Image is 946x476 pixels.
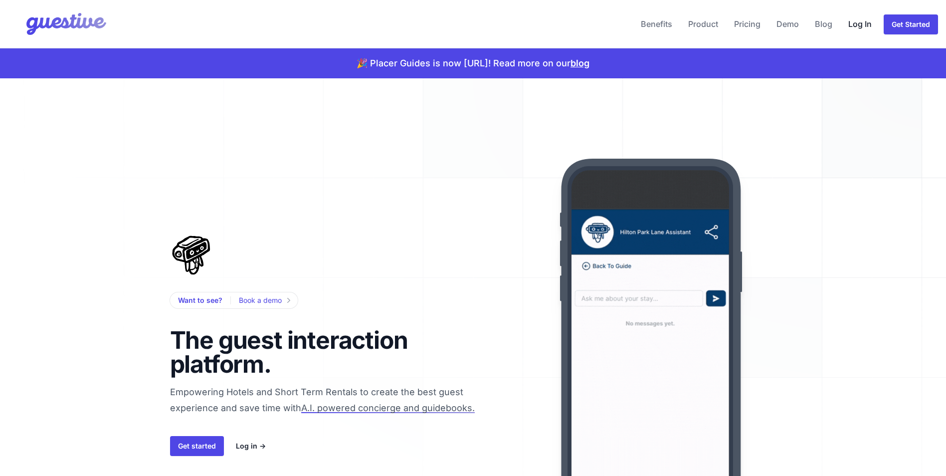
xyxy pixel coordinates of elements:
img: Your Company [8,4,109,44]
a: Get started [170,436,224,456]
h1: The guest interaction platform. [170,328,425,376]
a: Log in → [236,440,266,452]
p: 🎉 Placer Guides is now [URL]! Read more on our [357,56,589,70]
a: Get Started [884,14,938,34]
a: Demo [772,12,803,36]
a: Book a demo [239,294,290,306]
a: Pricing [730,12,764,36]
span: A.I. powered concierge and guidebooks. [301,403,475,413]
a: Blog [811,12,836,36]
span: Empowering Hotels and Short Term Rentals to create the best guest experience and save time with [170,387,505,456]
a: Product [684,12,722,36]
a: Log In [844,12,876,36]
a: Benefits [637,12,676,36]
a: blog [570,58,589,68]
